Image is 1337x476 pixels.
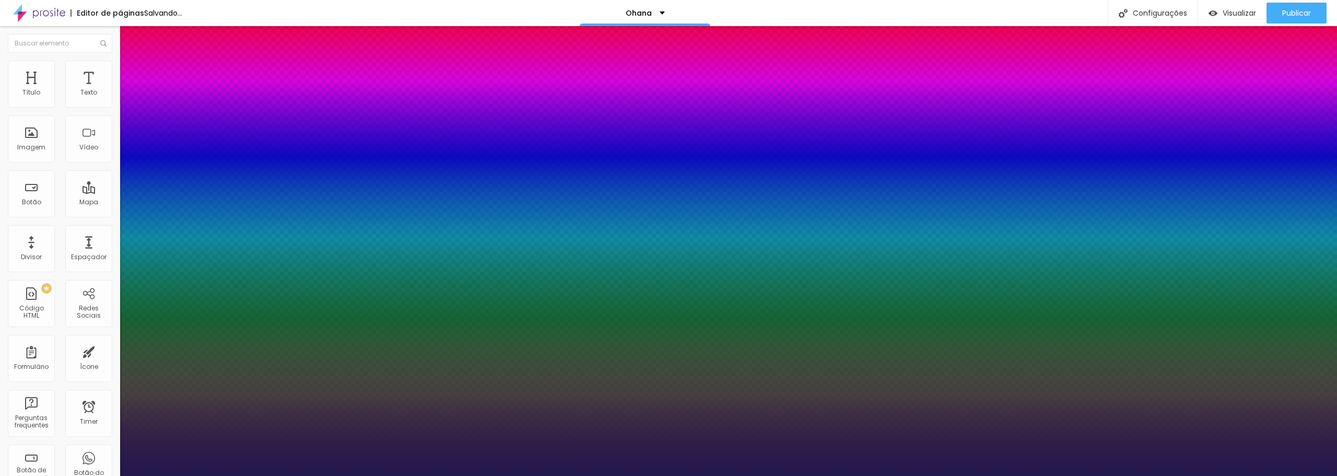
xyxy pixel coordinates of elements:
[71,9,144,17] div: Editor de páginas
[10,305,52,320] div: Código HTML
[1266,3,1327,24] button: Publicar
[80,363,98,370] div: Ícone
[8,34,112,53] input: Buscar elemento
[100,40,107,47] img: Icone
[17,144,45,151] div: Imagem
[144,9,182,17] div: Salvando...
[1198,3,1266,24] button: Visualizar
[14,363,49,370] div: Formulário
[1209,9,1217,18] img: view-1.svg
[626,9,652,17] p: Ohana
[10,414,52,429] div: Perguntas frequentes
[22,199,41,206] div: Botão
[1223,9,1256,17] span: Visualizar
[68,305,109,320] div: Redes Sociais
[1119,9,1128,18] img: Icone
[21,253,42,261] div: Divisor
[71,253,107,261] div: Espaçador
[79,144,98,151] div: Vídeo
[1282,9,1311,17] span: Publicar
[79,199,98,206] div: Mapa
[80,418,98,425] div: Timer
[22,89,40,96] div: Título
[80,89,97,96] div: Texto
